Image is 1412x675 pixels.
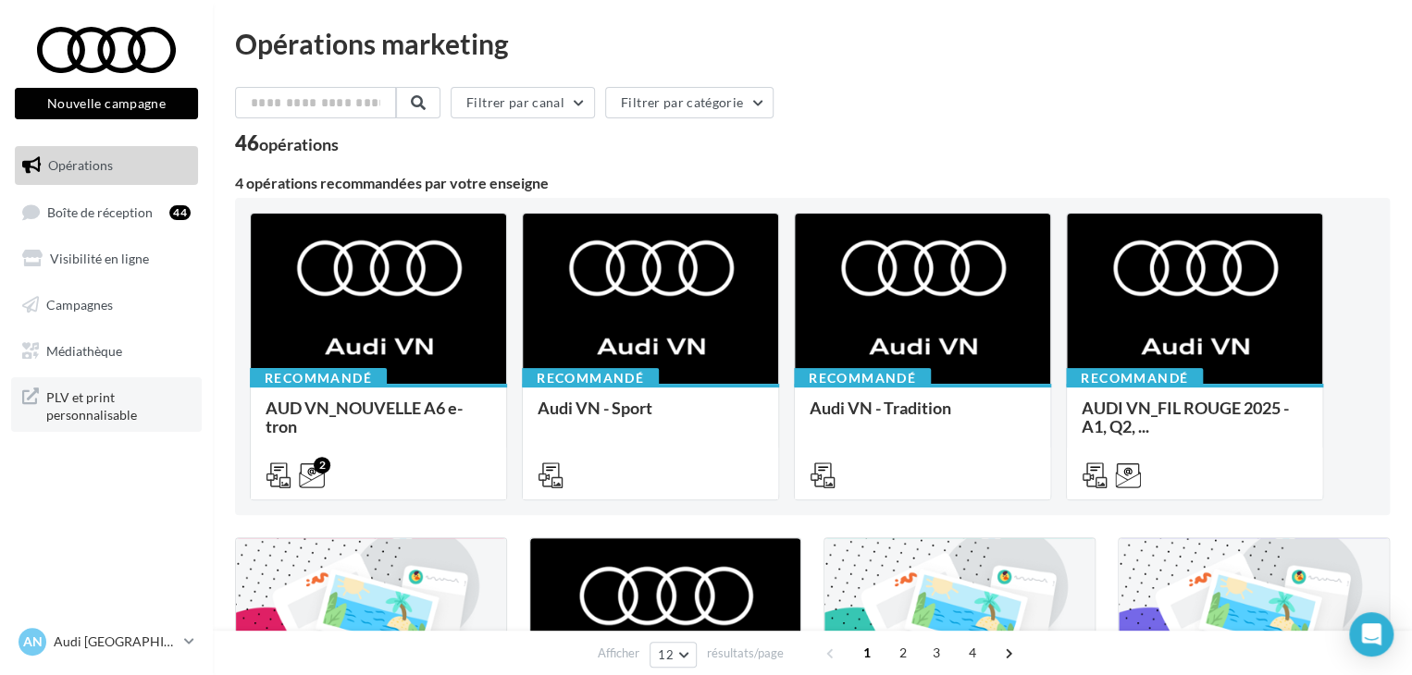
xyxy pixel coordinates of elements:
div: Recommandé [1066,368,1203,388]
span: 1 [852,638,882,668]
a: Campagnes [11,286,202,325]
span: Opérations [48,157,113,173]
span: PLV et print personnalisable [46,385,191,424]
span: Campagnes [46,297,113,313]
span: Boîte de réception [47,203,153,219]
div: Open Intercom Messenger [1349,612,1393,657]
button: Nouvelle campagne [15,88,198,119]
span: 2 [888,638,918,668]
a: Visibilité en ligne [11,239,202,278]
span: résultats/page [707,644,784,662]
span: Afficher [598,644,639,662]
p: Audi [GEOGRAPHIC_DATA] [54,632,177,651]
div: 2 [314,457,330,473]
a: AN Audi [GEOGRAPHIC_DATA] [15,624,198,659]
div: Recommandé [794,368,931,388]
a: Boîte de réception44 [11,192,202,232]
span: Audi VN - Sport [538,398,652,418]
span: AUDI VN_FIL ROUGE 2025 - A1, Q2, ... [1082,398,1289,436]
div: opérations [259,136,339,153]
span: AUD VN_NOUVELLE A6 e-tron [266,398,463,436]
div: Opérations marketing [235,30,1390,57]
button: 12 [650,642,697,668]
span: AN [23,632,43,651]
span: 12 [658,647,674,662]
span: 4 [958,638,987,668]
div: 46 [235,133,339,153]
div: Recommandé [522,368,659,388]
span: Audi VN - Tradition [810,398,951,418]
span: 3 [922,638,951,668]
div: 4 opérations recommandées par votre enseigne [235,176,1390,190]
span: Médiathèque [46,342,122,358]
span: Visibilité en ligne [50,251,149,266]
a: Opérations [11,146,202,185]
button: Filtrer par canal [451,87,595,118]
div: 44 [169,205,191,220]
a: Médiathèque [11,332,202,371]
div: Recommandé [250,368,387,388]
a: PLV et print personnalisable [11,377,202,432]
button: Filtrer par catégorie [605,87,774,118]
